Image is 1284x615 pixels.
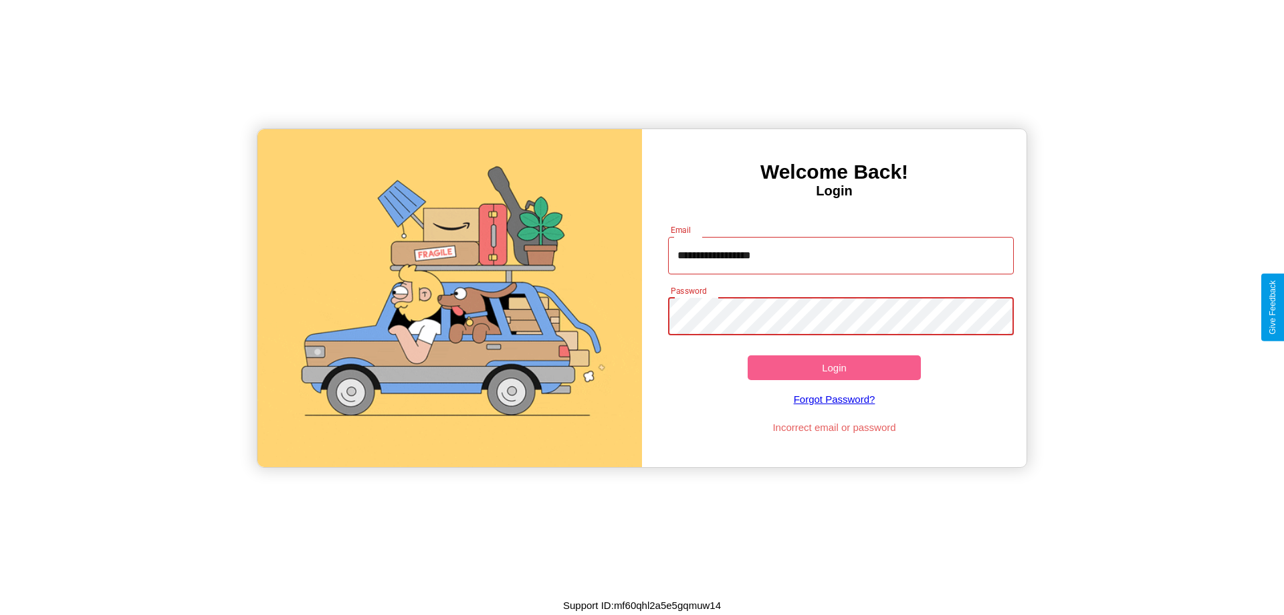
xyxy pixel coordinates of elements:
[671,224,691,236] label: Email
[661,380,1008,418] a: Forgot Password?
[748,355,921,380] button: Login
[642,161,1027,183] h3: Welcome Back!
[257,129,642,467] img: gif
[1268,280,1277,335] div: Give Feedback
[642,183,1027,199] h4: Login
[563,596,721,614] p: Support ID: mf60qhl2a5e5gqmuw14
[671,285,706,296] label: Password
[661,418,1008,436] p: Incorrect email or password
